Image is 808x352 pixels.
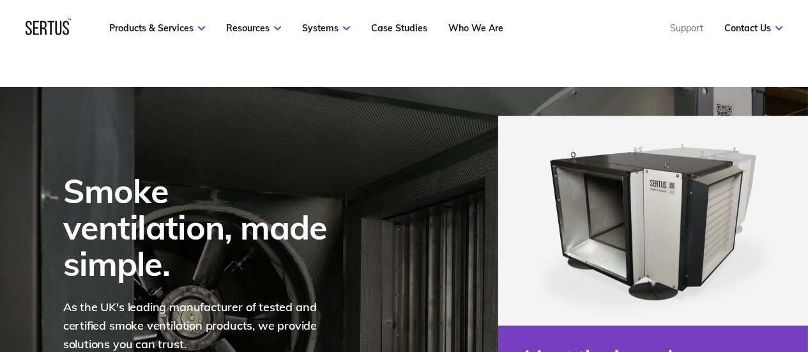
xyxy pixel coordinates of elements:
a: Who We Are [448,22,503,34]
div: Smoke ventilation, made simple. [63,172,344,282]
a: Contact Us [724,22,782,34]
a: Products & Services [109,22,205,34]
a: Systems [302,22,350,34]
a: Support [670,22,703,34]
a: Resources [226,22,281,34]
a: Case Studies [371,22,427,34]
